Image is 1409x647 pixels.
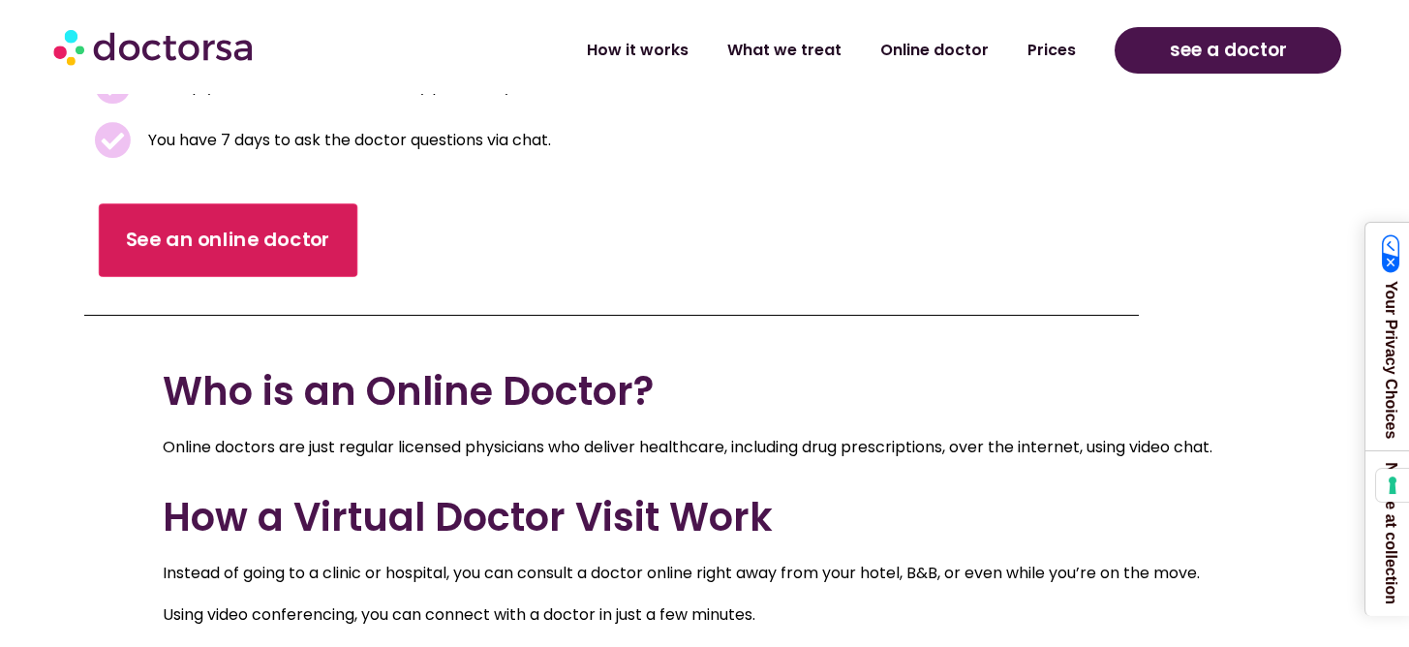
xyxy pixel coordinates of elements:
span: You have 7 days to ask the doctor questions via chat. [143,127,551,154]
a: See an online doctor [99,203,357,277]
span: See an online doctor [126,226,331,254]
p: Using video conferencing, you can connect with a doctor in just a few minutes. [163,601,1247,629]
p: Instead of going to a clinic or hospital, you can consult a doctor online right away from your ho... [163,560,1247,587]
p: Online doctors are just regular licensed physicians who deliver healthcare, including drug prescr... [163,434,1247,461]
nav: Menu [373,28,1095,73]
a: Prices [1008,28,1095,73]
button: Your consent preferences for tracking technologies [1376,469,1409,502]
a: Online doctor [861,28,1008,73]
h2: How a Virtual Doctor Visit Work [163,494,1247,540]
a: see a doctor [1115,27,1342,74]
a: What we treat [708,28,861,73]
h2: Who is an Online Doctor? [163,368,1247,415]
a: How it works [567,28,708,73]
span: see a doctor [1170,35,1287,66]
